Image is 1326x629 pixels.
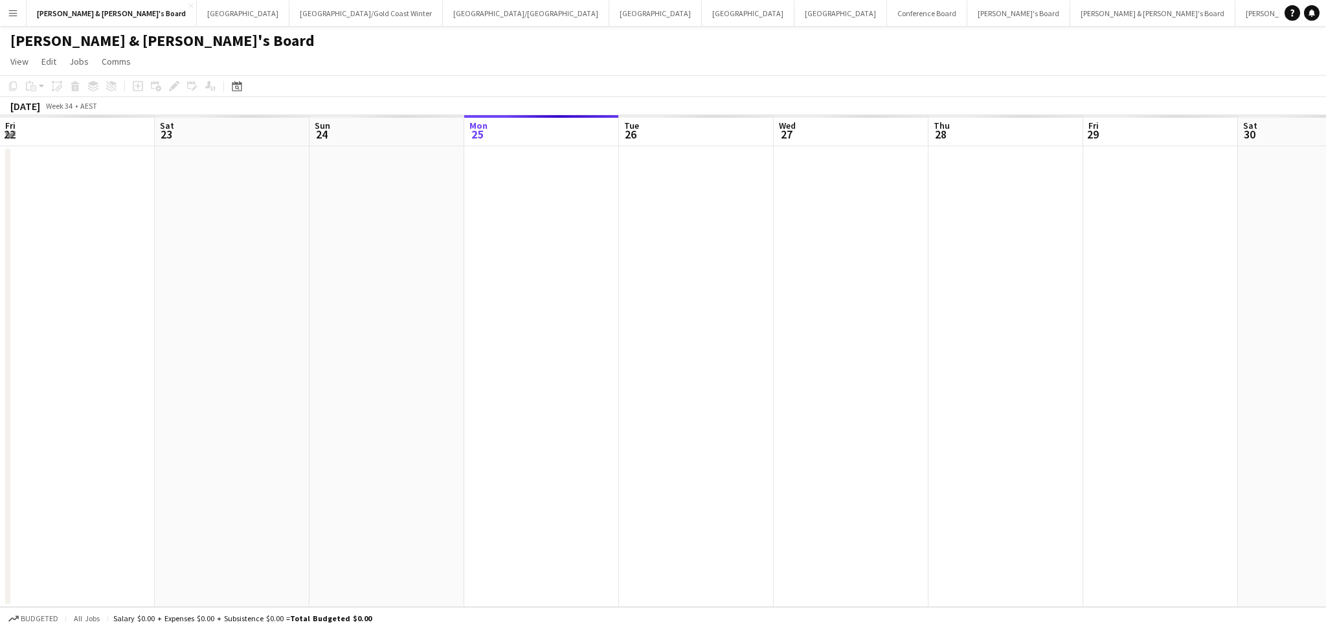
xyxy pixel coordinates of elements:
[443,1,609,26] button: [GEOGRAPHIC_DATA]/[GEOGRAPHIC_DATA]
[113,613,372,623] div: Salary $0.00 + Expenses $0.00 + Subsistence $0.00 =
[197,1,289,26] button: [GEOGRAPHIC_DATA]
[71,613,102,623] span: All jobs
[6,612,60,626] button: Budgeted
[609,1,702,26] button: [GEOGRAPHIC_DATA]
[290,613,372,623] span: Total Budgeted $0.00
[794,1,887,26] button: [GEOGRAPHIC_DATA]
[887,1,967,26] button: Conference Board
[967,1,1070,26] button: [PERSON_NAME]'s Board
[1070,1,1235,26] button: [PERSON_NAME] & [PERSON_NAME]'s Board
[702,1,794,26] button: [GEOGRAPHIC_DATA]
[289,1,443,26] button: [GEOGRAPHIC_DATA]/Gold Coast Winter
[21,614,58,623] span: Budgeted
[27,1,197,26] button: [PERSON_NAME] & [PERSON_NAME]'s Board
